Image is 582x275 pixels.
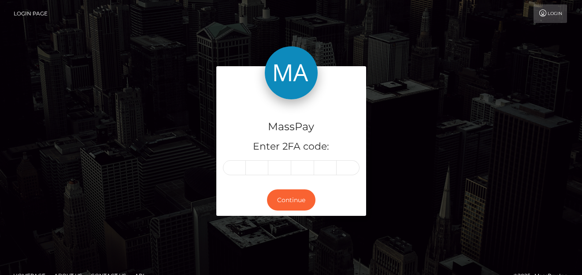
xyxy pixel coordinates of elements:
a: Login Page [14,4,48,23]
a: Login [534,4,567,23]
h5: Enter 2FA code: [223,140,360,154]
h4: MassPay [223,119,360,135]
button: Continue [267,189,315,211]
img: MassPay [265,46,318,99]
